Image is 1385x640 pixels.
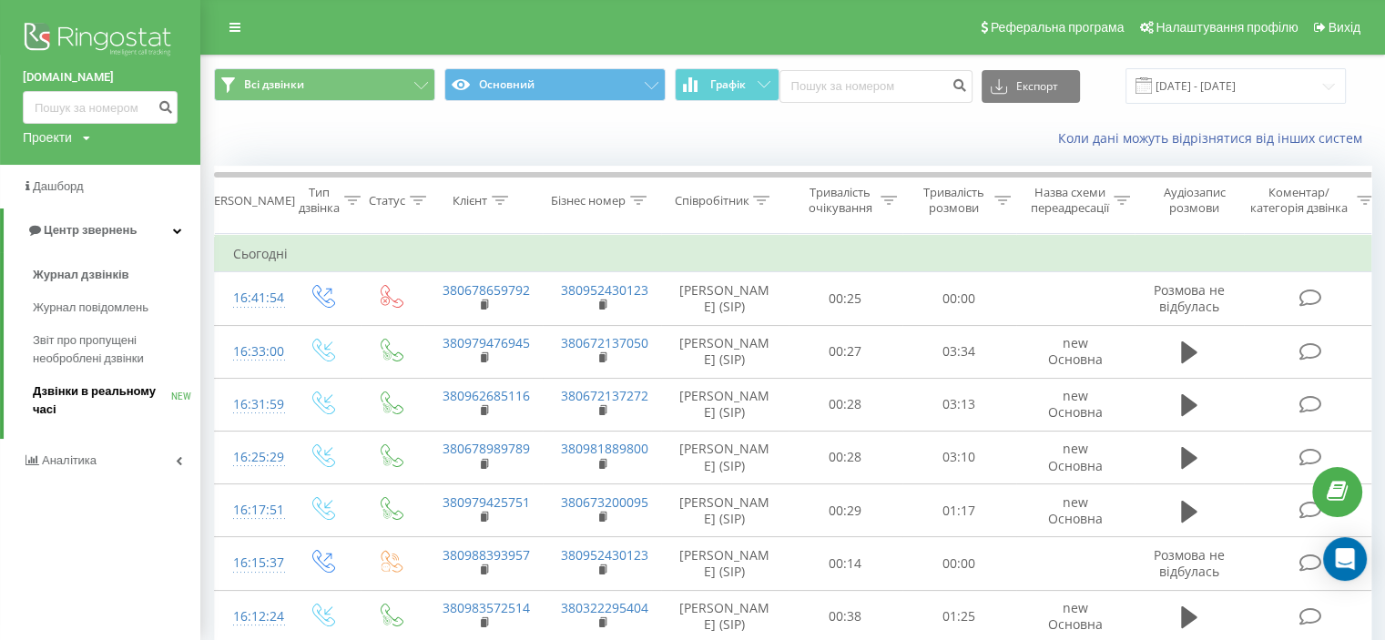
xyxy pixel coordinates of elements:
[789,378,902,431] td: 00:28
[23,18,178,64] img: Ringostat logo
[33,266,129,284] span: Журнал дзвінків
[44,223,137,237] span: Центр звернень
[33,299,148,317] span: Журнал повідомлень
[369,193,405,208] div: Статус
[214,68,435,101] button: Всі дзвінки
[443,599,530,616] a: 380983572514
[33,179,84,193] span: Дашборд
[561,334,648,351] a: 380672137050
[674,193,749,208] div: Співробітник
[1154,281,1225,315] span: Розмова не відбулась
[902,272,1016,325] td: 00:00
[661,325,789,378] td: [PERSON_NAME] (SIP)
[443,546,530,564] a: 380988393957
[33,291,200,324] a: Журнал повідомлень
[443,334,530,351] a: 380979476945
[233,387,270,422] div: 16:31:59
[902,378,1016,431] td: 03:13
[789,484,902,537] td: 00:29
[299,185,340,216] div: Тип дзвінка
[991,20,1125,35] span: Реферальна програма
[661,484,789,537] td: [PERSON_NAME] (SIP)
[215,236,1380,272] td: Сьогодні
[33,382,171,419] span: Дзвінки в реальному часі
[1150,185,1238,216] div: Аудіозапис розмови
[1016,431,1135,483] td: new Основна
[1329,20,1360,35] span: Вихід
[23,128,72,147] div: Проекти
[1156,20,1298,35] span: Налаштування профілю
[561,440,648,457] a: 380981889800
[661,272,789,325] td: [PERSON_NAME] (SIP)
[1016,484,1135,537] td: new Основна
[561,546,648,564] a: 380952430123
[33,324,200,375] a: Звіт про пропущені необроблені дзвінки
[789,272,902,325] td: 00:25
[233,545,270,581] div: 16:15:37
[233,599,270,635] div: 16:12:24
[1154,546,1225,580] span: Розмова не відбулась
[42,453,97,467] span: Аналiтика
[233,334,270,370] div: 16:33:00
[443,281,530,299] a: 380678659792
[1031,185,1109,216] div: Назва схеми переадресації
[33,331,191,368] span: Звіт про пропущені необроблені дзвінки
[4,208,200,252] a: Центр звернень
[233,440,270,475] div: 16:25:29
[443,440,530,457] a: 380678989789
[561,387,648,404] a: 380672137272
[661,537,789,590] td: [PERSON_NAME] (SIP)
[1323,537,1367,581] div: Open Intercom Messenger
[902,325,1016,378] td: 03:34
[902,484,1016,537] td: 01:17
[804,185,876,216] div: Тривалість очікування
[443,493,530,511] a: 380979425751
[233,280,270,316] div: 16:41:54
[453,193,487,208] div: Клієнт
[789,325,902,378] td: 00:27
[710,78,746,91] span: Графік
[1246,185,1352,216] div: Коментар/категорія дзвінка
[661,378,789,431] td: [PERSON_NAME] (SIP)
[779,70,973,103] input: Пошук за номером
[789,431,902,483] td: 00:28
[443,387,530,404] a: 380962685116
[1058,129,1371,147] a: Коли дані можуть відрізнятися вiд інших систем
[561,281,648,299] a: 380952430123
[551,193,626,208] div: Бізнес номер
[675,68,779,101] button: Графік
[23,91,178,124] input: Пошук за номером
[1016,378,1135,431] td: new Основна
[33,375,200,426] a: Дзвінки в реальному часіNEW
[789,537,902,590] td: 00:14
[902,537,1016,590] td: 00:00
[33,259,200,291] a: Журнал дзвінків
[233,493,270,528] div: 16:17:51
[661,431,789,483] td: [PERSON_NAME] (SIP)
[902,431,1016,483] td: 03:10
[561,599,648,616] a: 380322295404
[561,493,648,511] a: 380673200095
[918,185,990,216] div: Тривалість розмови
[444,68,666,101] button: Основний
[982,70,1080,103] button: Експорт
[203,193,295,208] div: [PERSON_NAME]
[23,68,178,86] a: [DOMAIN_NAME]
[244,77,304,92] span: Всі дзвінки
[1016,325,1135,378] td: new Основна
